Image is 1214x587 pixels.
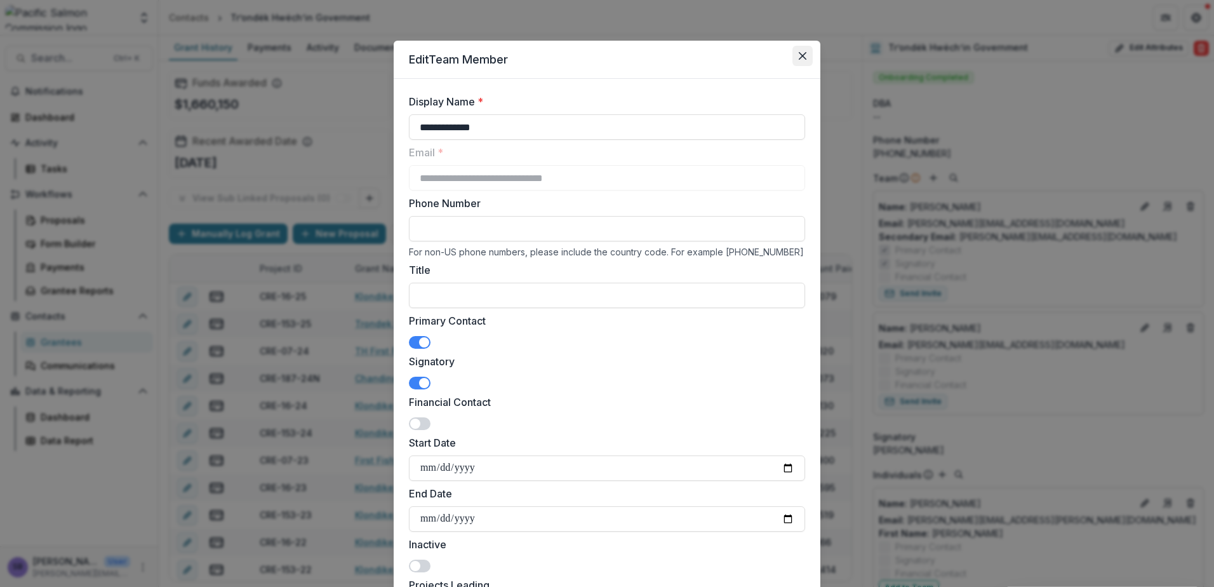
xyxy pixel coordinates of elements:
[409,246,805,257] div: For non-US phone numbers, please include the country code. For example [PHONE_NUMBER]
[409,313,797,328] label: Primary Contact
[409,196,797,211] label: Phone Number
[409,262,797,278] label: Title
[409,354,797,369] label: Signatory
[409,145,797,160] label: Email
[394,41,820,79] header: Edit Team Member
[409,435,797,450] label: Start Date
[409,94,797,109] label: Display Name
[409,395,797,410] label: Financial Contact
[409,537,797,552] label: Inactive
[409,486,797,501] label: End Date
[792,46,813,66] button: Close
